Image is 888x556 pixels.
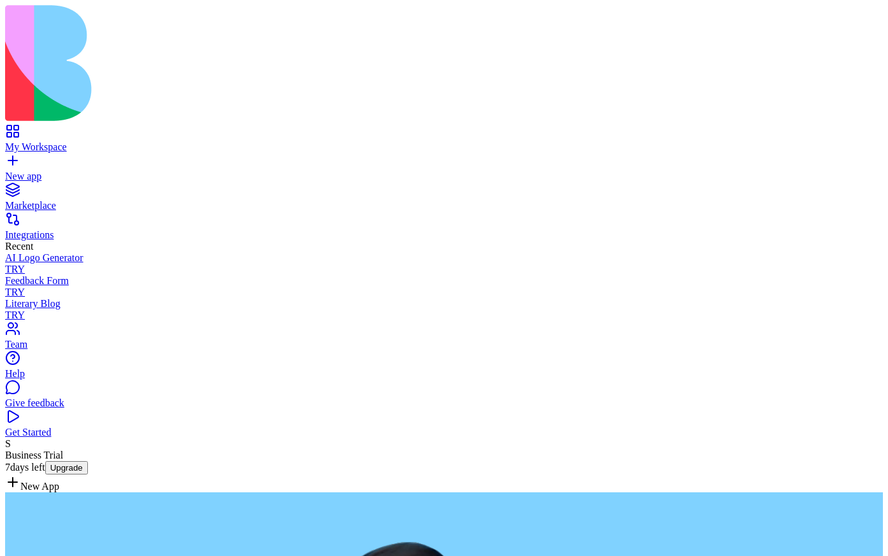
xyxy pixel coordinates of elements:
div: Help [5,368,883,380]
img: logo [5,5,517,121]
div: Get Started [5,427,883,438]
a: AI Logo GeneratorTRY [5,252,883,275]
div: TRY [5,287,883,298]
a: Feedback FormTRY [5,275,883,298]
a: Team [5,327,883,350]
div: AI Logo Generator [5,252,883,264]
a: My Workspace [5,130,883,153]
a: Marketplace [5,189,883,211]
a: Literary BlogTRY [5,298,883,321]
span: 7 days left [5,462,45,473]
a: Integrations [5,218,883,241]
div: Marketplace [5,200,883,211]
div: Feedback Form [5,275,883,287]
span: Recent [5,241,33,252]
span: Business Trial [5,450,63,473]
a: Upgrade [45,462,88,473]
div: Give feedback [5,397,883,409]
div: TRY [5,310,883,321]
a: Give feedback [5,386,883,409]
div: Integrations [5,229,883,241]
button: Upgrade [45,461,88,474]
div: TRY [5,264,883,275]
a: New app [5,159,883,182]
span: New App [20,481,59,492]
a: Get Started [5,415,883,438]
div: Literary Blog [5,298,883,310]
div: Team [5,339,883,350]
div: New app [5,171,883,182]
div: My Workspace [5,141,883,153]
span: S [5,438,11,449]
a: Help [5,357,883,380]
